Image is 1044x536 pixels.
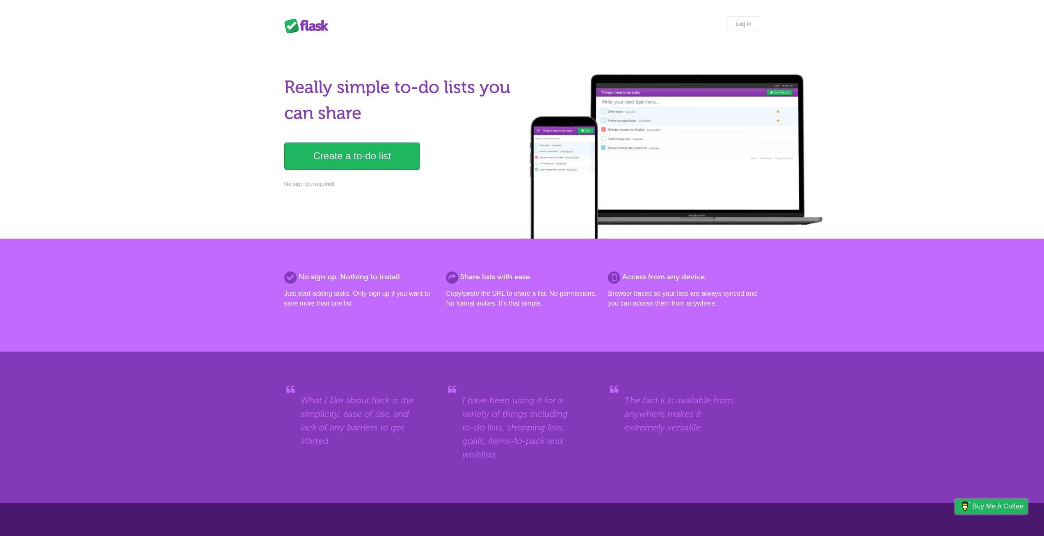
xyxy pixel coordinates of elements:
[608,289,760,308] p: Browser based so your lists are always synced and you can access them from anywhere.
[284,180,517,189] p: No sign up required
[959,499,970,513] img: Buy me a coffee
[462,393,581,461] blockquote: I have been using it for a variety of things including to-do lists, shopping lists, goals, items-...
[608,271,760,283] h2: Access from any device.
[284,143,420,170] a: Create a to-do list
[284,74,517,126] h1: Really simple to-do lists you can share
[284,289,436,308] p: Just start adding tasks. Only sign up if you want to save more than one list.
[955,499,1028,514] a: Buy me a coffee
[284,18,334,33] div: Flask Lists
[301,393,420,448] blockquote: What I like about flask is the simplicity, ease of use, and lack of any barriers to get started.
[972,499,1023,513] span: Buy me a coffee
[446,271,598,283] h2: Share lists with ease.
[284,271,436,283] h2: No sign up. Nothing to install.
[727,16,760,31] a: Log in
[446,289,598,308] p: Copy/paste the URL to share a list. No permissions. No formal invites. It's that simple.
[624,393,743,434] blockquote: The fact it is available from anywhere makes it extremely versatile.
